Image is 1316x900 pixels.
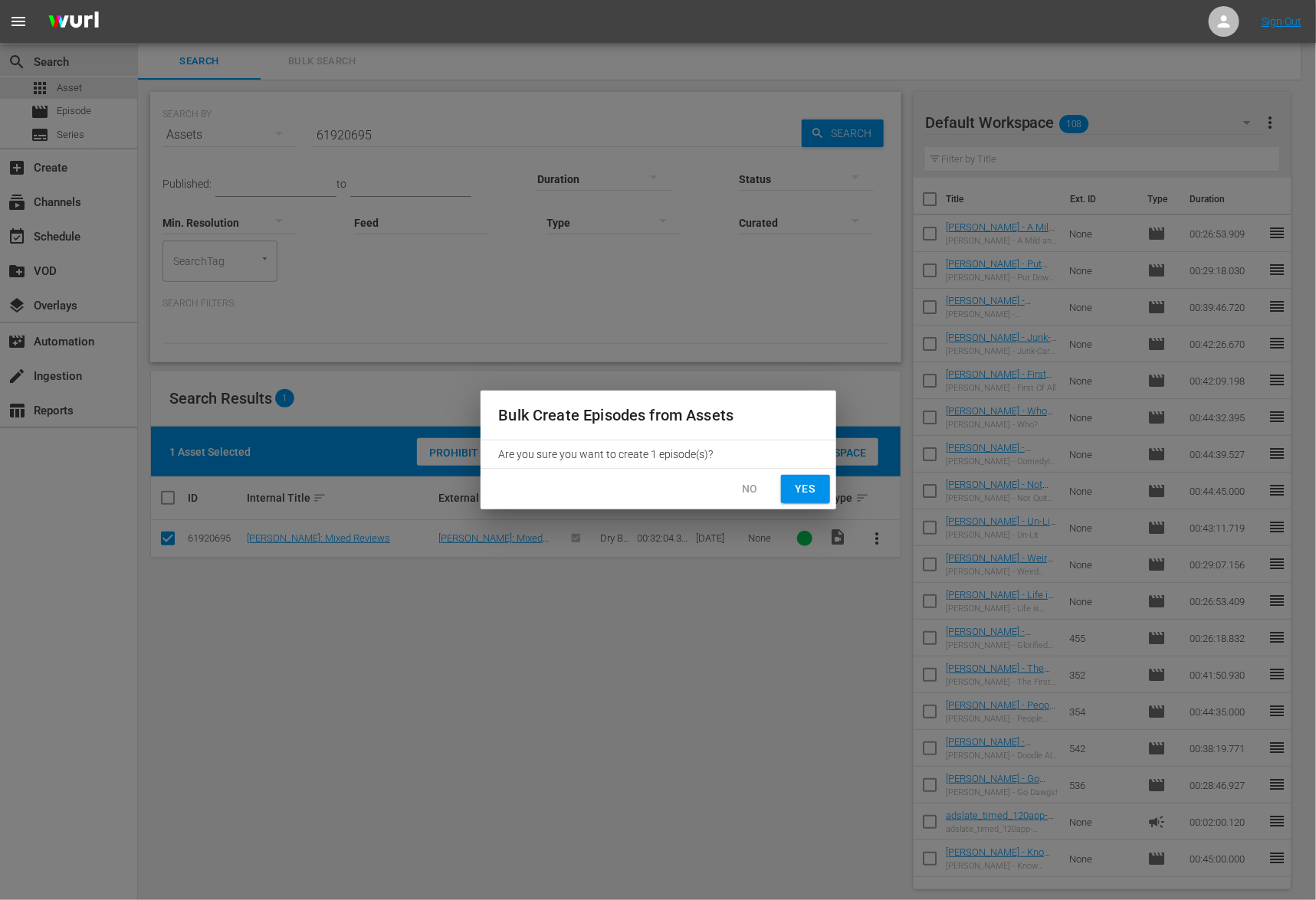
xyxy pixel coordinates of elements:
[793,479,818,499] span: Yes
[499,403,818,427] h2: Bulk Create Episodes from Assets
[481,440,836,468] div: Are you sure you want to create 1 episode(s)?
[37,4,110,40] img: ans4CAIJ8jUAAAAAAAAAAAAAAAAAAAAAAAAgQb4GAAAAAAAAAAAAAAAAAAAAAAAAJMjXAAAAAAAAAAAAAAAAAAAAAAAAgAT5G...
[781,475,830,503] button: Yes
[9,12,28,31] span: menu
[726,475,775,503] button: No
[738,479,763,499] span: No
[1262,15,1301,28] a: Sign Out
